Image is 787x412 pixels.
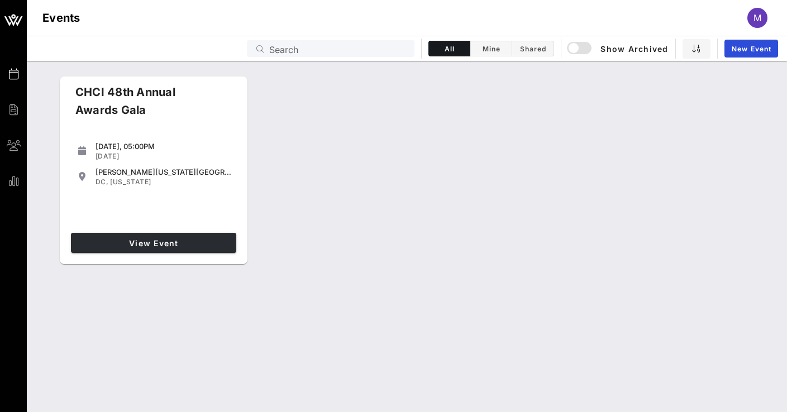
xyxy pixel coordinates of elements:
span: Mine [477,45,505,53]
div: CHCI 48th Annual Awards Gala [66,83,224,128]
span: Show Archived [569,42,668,55]
button: Mine [470,41,512,56]
button: Show Archived [568,39,669,59]
span: All [436,45,463,53]
span: M [753,12,761,23]
button: Shared [512,41,554,56]
div: [DATE] [96,152,232,161]
span: DC, [96,178,108,186]
div: [PERSON_NAME][US_STATE][GEOGRAPHIC_DATA] [96,167,232,176]
div: [DATE], 05:00PM [96,142,232,151]
a: View Event [71,233,236,253]
a: New Event [724,40,778,58]
button: All [428,41,470,56]
span: Shared [519,45,547,53]
span: New Event [731,45,771,53]
span: [US_STATE] [110,178,151,186]
h1: Events [42,9,80,27]
span: View Event [75,238,232,248]
div: M [747,8,767,28]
